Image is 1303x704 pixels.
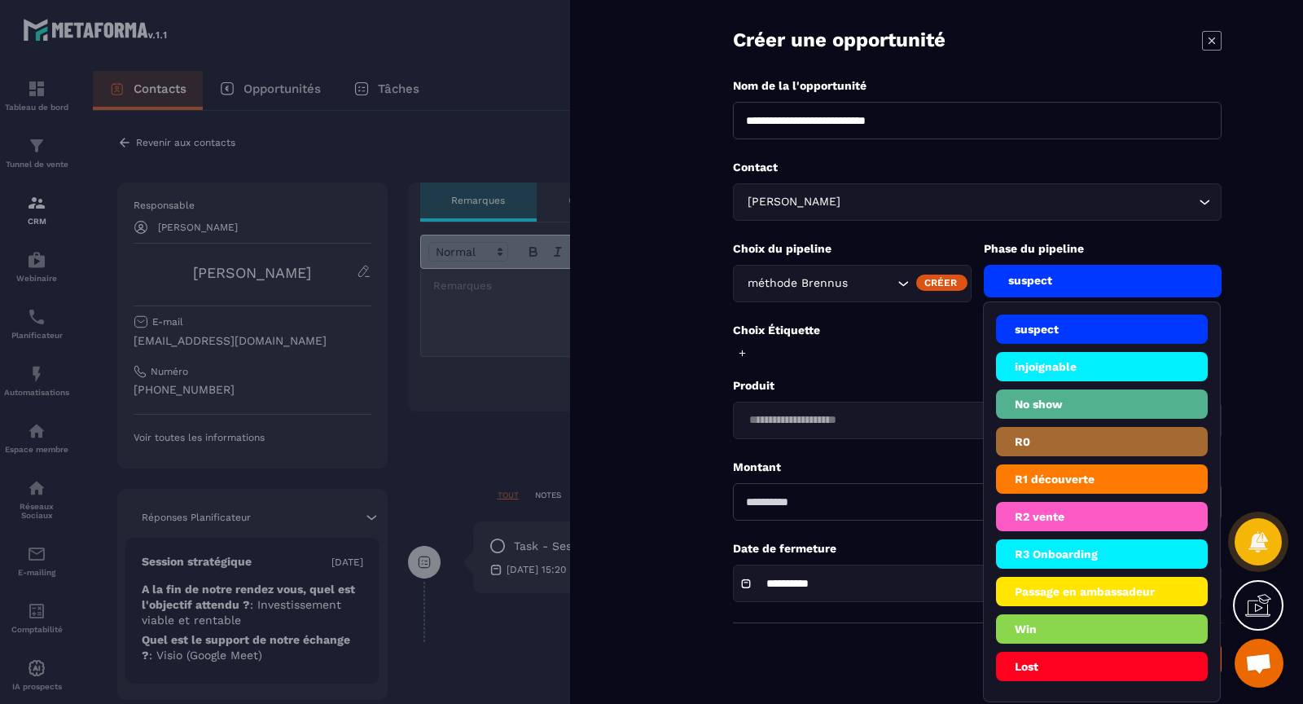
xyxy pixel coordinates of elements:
p: Choix du pipeline [733,241,972,257]
div: Search for option [733,265,972,302]
span: [PERSON_NAME] [744,193,844,211]
p: Choix Étiquette [733,323,1222,338]
div: Search for option [733,402,1222,439]
p: Montant [733,460,1222,475]
div: Search for option [733,183,1222,221]
p: Produit [733,378,1222,394]
p: Nom de la l'opportunité [733,78,1222,94]
div: Créer [916,275,967,291]
p: Phase du pipeline [984,241,1222,257]
span: méthode Brennus [744,275,851,293]
p: Contact [733,160,1222,175]
input: Search for option [851,275,893,293]
input: Search for option [844,193,1195,211]
p: Date de fermeture [733,541,1222,557]
input: Search for option [744,411,1195,429]
a: Ouvrir le chat [1235,639,1283,688]
p: Créer une opportunité [733,27,945,54]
